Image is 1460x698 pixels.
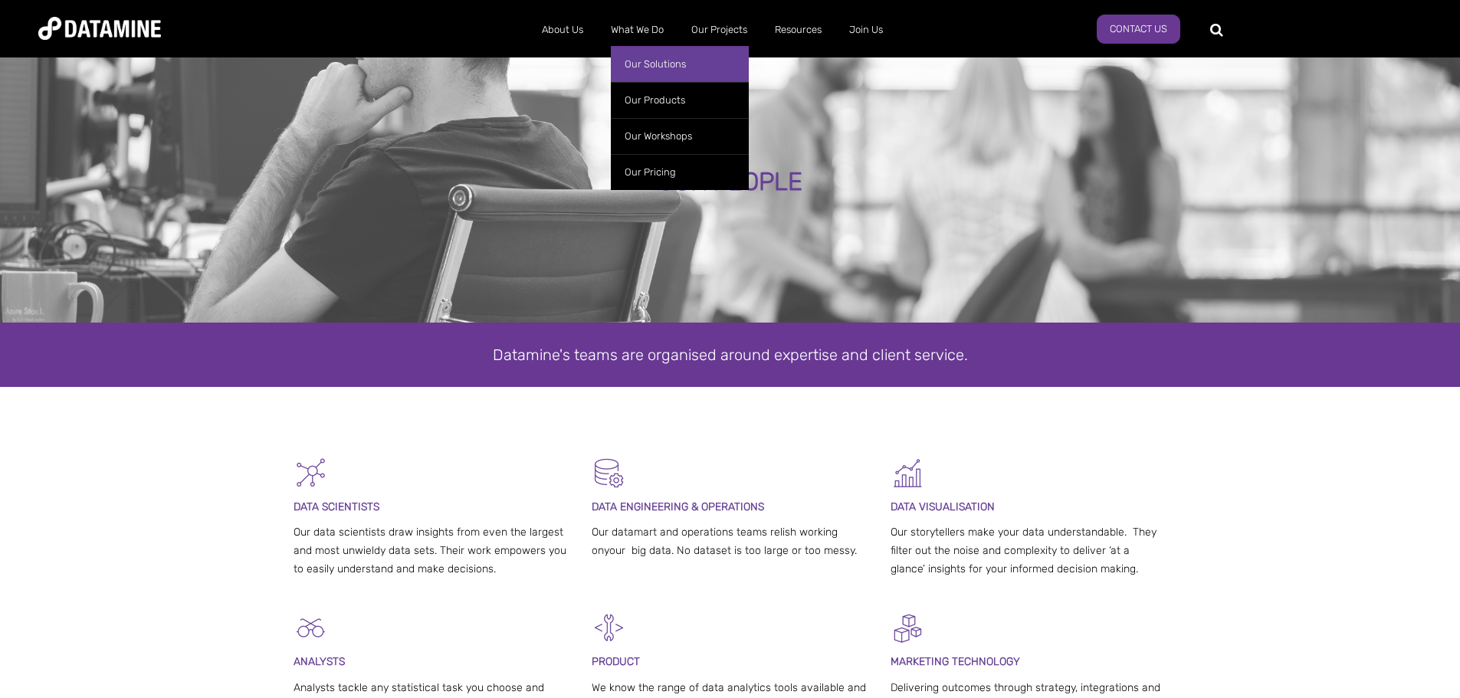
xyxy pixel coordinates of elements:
span: MARKETING TECHNOLOGY [891,655,1020,668]
a: Our Workshops [611,118,749,154]
span: ANALYSTS [294,655,345,668]
img: Graph - Network [294,456,328,490]
img: Graph 5 [891,456,925,490]
span: DATA SCIENTISTS [294,500,379,513]
div: OUR PEOPLE [166,169,1294,196]
a: Our Pricing [611,154,749,190]
a: About Us [528,10,597,50]
img: Datamart [592,456,626,490]
img: Development [592,611,626,645]
a: Contact Us [1097,15,1180,44]
a: Join Us [835,10,897,50]
a: Our Solutions [611,46,749,82]
img: Datamine [38,17,161,40]
a: Our Projects [678,10,761,50]
span: DATA ENGINEERING & OPERATIONS [592,500,764,513]
span: DATA VISUALISATION [891,500,995,513]
a: Resources [761,10,835,50]
p: Our data scientists draw insights from even the largest and most unwieldy data sets. Their work e... [294,523,570,578]
img: Analysts [294,611,328,645]
p: Our datamart and operations teams relish working onyour big data. No dataset is too large or too ... [592,523,868,560]
span: PRODUCT [592,655,640,668]
img: Digital Activation [891,611,925,645]
a: What We Do [597,10,678,50]
a: Our Products [611,82,749,118]
p: Our storytellers make your data understandable. They filter out the noise and complexity to deliv... [891,523,1167,578]
span: Datamine's teams are organised around expertise and client service. [493,346,968,364]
